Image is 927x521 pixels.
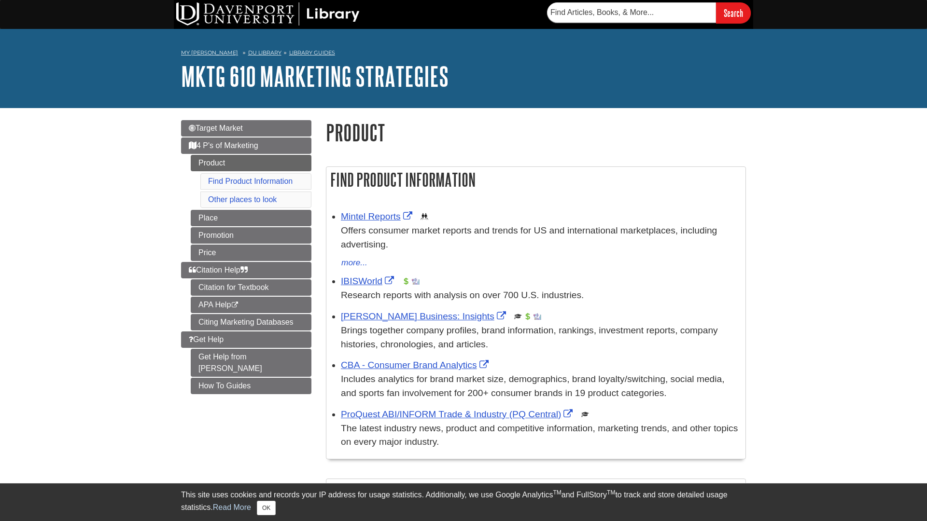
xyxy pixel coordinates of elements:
[341,224,741,252] p: Offers consumer market reports and trends for US and international marketplaces, including advert...
[341,422,741,450] p: The latest industry news, product and competitive information, marketing trends, and other topics...
[191,279,311,296] a: Citation for Textbook
[341,256,368,270] button: more...
[421,213,428,220] img: Demographics
[514,313,522,320] img: Scholarly or Peer Reviewed
[208,177,293,185] a: Find Product Information
[534,313,541,320] img: Industry Report
[341,409,575,419] a: Link opens in new window
[326,167,745,192] h2: Find Product Information
[181,49,238,57] a: My [PERSON_NAME]
[524,313,532,320] img: Financial Report
[181,120,311,394] div: Guide Page Menu
[208,195,277,204] a: Other places to look
[181,46,746,62] nav: breadcrumb
[553,489,561,496] sup: TM
[341,211,415,221] a: Link opens in new window
[248,49,281,56] a: DU Library
[189,141,258,150] span: 4 P's of Marketing
[607,489,615,496] sup: TM
[191,378,311,394] a: How To Guides
[181,489,746,515] div: This site uses cookies and records your IP address for usage statistics. Additionally, we use Goo...
[257,501,276,515] button: Close
[341,324,741,352] p: Brings together company profiles, brand information, rankings, investment reports, company histor...
[191,245,311,261] a: Price
[191,297,311,313] a: APA Help
[716,2,751,23] input: Search
[341,360,491,370] a: Link opens in new window
[213,503,251,511] a: Read More
[181,137,311,154] a: 4 P's of Marketing
[231,302,239,308] i: This link opens in a new window
[402,277,410,285] img: Financial Report
[326,120,746,145] h1: Product
[341,276,396,286] a: Link opens in new window
[547,2,716,23] input: Find Articles, Books, & More...
[181,61,449,91] a: MKTG 610 Marketing Strategies
[341,288,741,302] p: Research reports with analysis on over 700 U.S. industries.
[191,155,311,171] a: Product
[547,2,751,23] form: Searches DU Library's articles, books, and more
[191,349,311,377] a: Get Help from [PERSON_NAME]
[189,335,224,343] span: Get Help
[191,227,311,244] a: Promotion
[581,411,589,418] img: Scholarly or Peer Reviewed
[191,314,311,330] a: Citing Marketing Databases
[181,262,311,278] a: Citation Help
[189,124,243,132] span: Target Market
[412,277,420,285] img: Industry Report
[189,266,248,274] span: Citation Help
[176,2,360,26] img: DU Library
[326,479,745,505] h2: Other places to look
[181,331,311,348] a: Get Help
[289,49,335,56] a: Library Guides
[181,120,311,137] a: Target Market
[191,210,311,226] a: Place
[341,372,741,400] p: Includes analytics for brand market size, demographics, brand loyalty/switching, social media, an...
[341,311,508,321] a: Link opens in new window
